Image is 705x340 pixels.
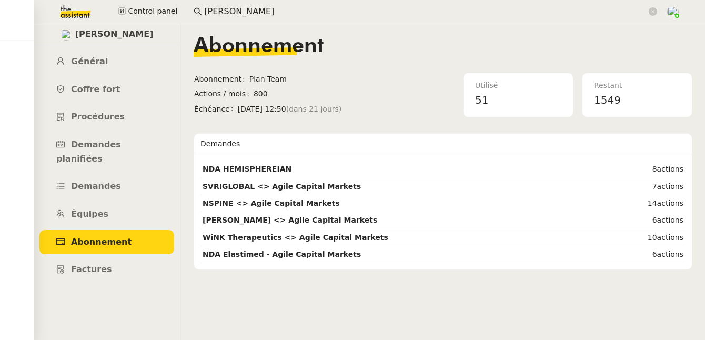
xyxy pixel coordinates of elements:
[39,230,174,255] a: Abonnement
[112,4,184,19] button: Control panel
[667,6,679,17] img: users%2FNTfmycKsCFdqp6LX6USf2FmuPJo2%2Favatar%2Fprofile-pic%20(1).png
[657,199,683,207] span: actions
[75,27,154,42] span: [PERSON_NAME]
[601,212,686,229] td: 6
[39,77,174,102] a: Coffre fort
[39,105,174,129] a: Procédures
[203,199,340,207] strong: NSPINE <> Agile Capital Markets
[61,29,72,41] img: users%2FXPWOVq8PDVf5nBVhDcXguS2COHE3%2Favatar%2F3f89dc26-16aa-490f-9632-b2fdcfc735a1
[601,246,686,263] td: 6
[39,202,174,227] a: Équipes
[56,139,121,164] span: Demandes planifiées
[71,56,108,66] span: Général
[71,237,132,247] span: Abonnement
[601,195,686,212] td: 14
[39,49,174,74] a: Général
[203,165,291,173] strong: NDA HEMISPHEREIAN
[203,233,388,242] strong: WiNK Therapeutics <> Agile Capital Markets
[203,250,361,258] strong: NDA Elastimed - Agile Capital Markets
[203,216,377,224] strong: [PERSON_NAME] <> Agile Capital Markets
[71,84,120,94] span: Coffre fort
[601,161,686,178] td: 8
[71,181,121,191] span: Demandes
[71,112,125,122] span: Procédures
[203,182,361,191] strong: SVRIGLOBAL <> Agile Capital Markets
[657,165,683,173] span: actions
[657,233,683,242] span: actions
[657,250,683,258] span: actions
[657,216,683,224] span: actions
[71,264,112,274] span: Factures
[71,209,108,219] span: Équipes
[204,5,647,19] input: Rechercher
[657,182,683,191] span: actions
[39,133,174,171] a: Demandes planifiées
[601,178,686,195] td: 7
[601,229,686,246] td: 10
[39,174,174,199] a: Demandes
[128,5,177,17] span: Control panel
